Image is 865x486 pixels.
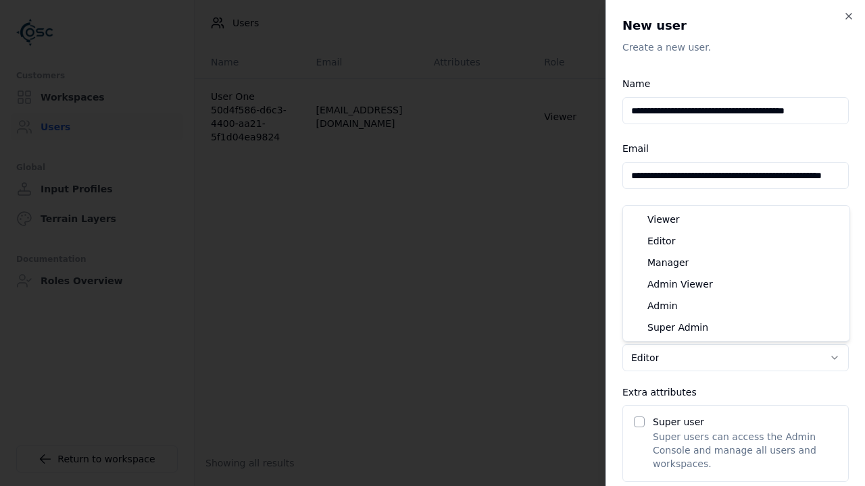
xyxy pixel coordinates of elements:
[647,277,713,291] span: Admin Viewer
[647,256,689,269] span: Manager
[647,321,708,334] span: Super Admin
[647,234,675,248] span: Editor
[647,299,678,313] span: Admin
[647,213,680,226] span: Viewer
